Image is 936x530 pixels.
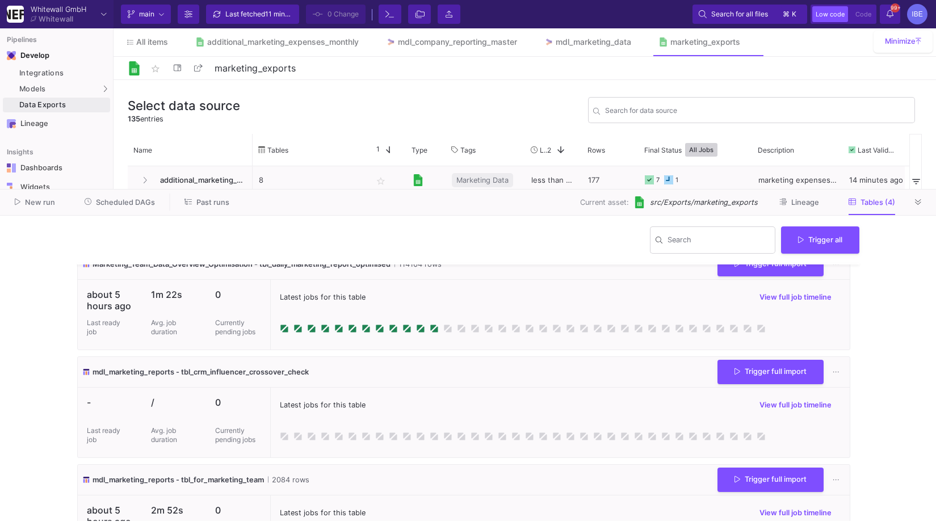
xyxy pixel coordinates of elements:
[717,360,824,384] button: Trigger full import
[750,289,841,306] button: View full job timeline
[267,146,288,154] span: Tables
[215,397,261,408] p: 0
[149,62,162,75] mat-icon: star_border
[547,146,551,154] span: 2
[675,167,678,194] div: 1
[759,508,832,517] span: View full job timeline
[259,167,360,194] p: 8
[87,318,121,336] p: Last ready job
[779,7,801,21] button: ⌘k
[812,6,848,22] button: Low code
[7,6,24,23] img: YZ4Yr8zUCx6JYM5gIgaTIQYeTXdcwQjnYC8iZtTV.png
[151,318,185,336] p: Avg. job duration
[750,504,841,521] button: View full job timeline
[456,167,509,194] span: Marketing Data
[843,166,911,194] div: 14 minutes ago
[3,178,110,196] a: Navigation iconWidgets
[692,5,807,24] button: Search for all files⌘k
[3,159,110,177] a: Navigation iconDashboards
[280,292,366,302] span: Latest jobs for this table
[39,15,73,23] div: Whitewall
[93,367,309,377] span: mdl_marketing_reports - tbl_crm_influencer_crossover_check
[280,507,366,518] span: Latest jobs for this table
[280,399,366,410] span: Latest jobs for this table
[96,198,155,207] span: Scheduled DAGs
[121,5,171,24] button: main
[7,51,16,60] img: Navigation icon
[685,143,717,157] button: All Jobs
[750,397,841,414] button: View full job timeline
[791,198,819,207] span: Lineage
[215,426,261,444] p: Currently pending jobs
[151,289,197,300] p: 1m 22s
[128,113,240,124] div: entries
[891,3,900,12] span: 99+
[87,397,133,408] p: -
[82,474,90,485] img: icon
[3,98,110,112] a: Data Exports
[734,475,807,483] span: Trigger full import
[20,163,94,173] div: Dashboards
[1,194,69,211] button: New run
[816,10,845,18] span: Low code
[153,167,246,194] span: additional_marketing_expenses_monthly
[386,37,396,47] img: Tab icon
[87,426,121,444] p: Last ready job
[398,37,517,47] div: mdl_company_reporting_master
[87,289,133,312] p: about 5 hours ago
[656,167,660,194] div: 7
[861,198,895,207] span: Tables (4)
[670,37,740,47] div: marketing_exports
[904,4,927,24] button: IBE
[759,293,832,301] span: View full job timeline
[644,137,736,163] div: Final Status
[3,47,110,65] mat-expansion-panel-header: Navigation iconDevelop
[265,10,312,18] span: 11 minutes ago
[852,6,875,22] button: Code
[20,183,94,192] div: Widgets
[151,397,197,408] p: /
[734,367,807,376] span: Trigger full import
[752,166,843,194] div: marketing expenses that cannot be integrated through y42, hence gsheet
[19,85,46,94] span: Models
[711,6,768,23] span: Search for all files
[372,145,380,155] span: 1
[907,4,927,24] div: IBE
[82,367,90,377] img: icon
[758,146,794,154] span: Description
[93,474,264,485] span: mdl_marketing_reports - tbl_for_marketing_team
[20,119,94,128] div: Lineage
[658,37,668,47] img: Tab icon
[540,146,547,154] span: Last Used
[835,194,909,211] button: Tables (4)
[650,197,758,208] span: src/Exports/marketing_exports
[781,226,859,254] button: Trigger all
[171,194,243,211] button: Past runs
[71,194,169,211] button: Scheduled DAGs
[412,174,424,186] img: [Legacy] Google Sheets
[734,259,807,268] span: Trigger full import
[7,183,16,192] img: Navigation icon
[880,5,900,24] button: 99+
[128,98,240,113] h3: Select data source
[525,166,582,194] div: less than a minute ago
[759,401,832,409] span: View full job timeline
[268,474,309,485] span: 2084 rows
[206,5,299,24] button: Last fetched11 minutes ago
[3,66,110,81] a: Integrations
[766,194,833,211] button: Lineage
[20,51,37,60] div: Develop
[195,37,205,47] img: Tab icon
[127,61,141,75] img: Logo
[133,146,152,154] span: Name
[580,197,629,208] span: Current asset:
[798,235,842,244] span: Trigger all
[582,166,639,194] div: 177
[556,37,631,47] div: mdl_marketing_data
[31,6,86,13] div: Whitewall GmbH
[215,318,261,336] p: Currently pending jobs
[196,198,229,207] span: Past runs
[855,10,871,18] span: Code
[151,504,197,516] p: 2m 52s
[7,119,16,128] img: Navigation icon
